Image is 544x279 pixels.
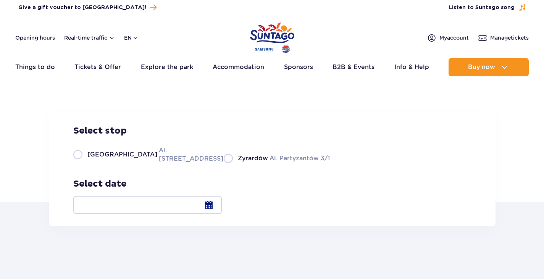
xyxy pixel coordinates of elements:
[250,19,294,54] a: Park of Poland
[15,58,55,76] a: Things to do
[213,58,264,76] a: Accommodation
[449,4,526,11] button: Listen to Suntago song
[449,58,529,76] button: Buy now
[490,34,529,42] span: Manage tickets
[74,58,121,76] a: Tickets & Offer
[73,146,215,163] label: Al. [STREET_ADDRESS]
[284,58,313,76] a: Sponsors
[124,34,139,42] button: en
[238,154,268,163] span: Żyrardów
[64,35,115,41] button: Real-time traffic
[468,64,495,71] span: Buy now
[73,178,222,190] h3: Select date
[427,33,469,42] a: Myaccount
[333,58,375,76] a: B2B & Events
[15,34,55,42] a: Opening hours
[224,153,330,163] label: Al. Partyzantów 3/1
[478,33,529,42] a: Managetickets
[439,34,469,42] span: My account
[449,4,515,11] span: Listen to Suntago song
[73,125,330,137] h3: Select stop
[18,4,146,11] span: Give a gift voucher to [GEOGRAPHIC_DATA]!
[141,58,193,76] a: Explore the park
[87,150,157,159] span: [GEOGRAPHIC_DATA]
[18,2,157,13] a: Give a gift voucher to [GEOGRAPHIC_DATA]!
[394,58,429,76] a: Info & Help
